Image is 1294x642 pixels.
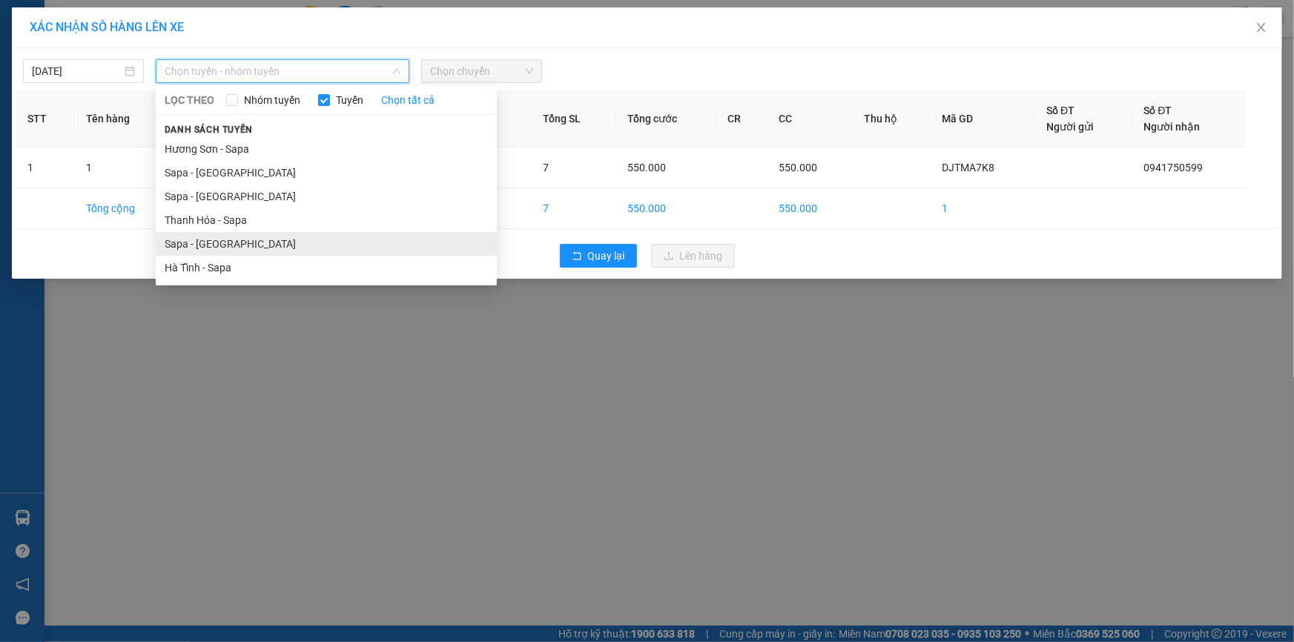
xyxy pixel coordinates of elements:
[392,67,401,76] span: down
[767,188,852,229] td: 550.000
[74,188,174,229] td: Tổng cộng
[156,208,497,232] li: Thanh Hóa - Sapa
[16,148,74,188] td: 1
[156,256,497,279] li: Hà Tĩnh - Sapa
[74,90,174,148] th: Tên hàng
[381,92,435,108] a: Chọn tất cả
[627,162,666,173] span: 550.000
[30,20,184,34] span: XÁC NHẬN SỐ HÀNG LÊN XE
[156,137,497,161] li: Hương Sơn - Sapa
[330,92,369,108] span: Tuyến
[615,90,716,148] th: Tổng cước
[1046,121,1094,133] span: Người gửi
[198,12,358,36] b: [DOMAIN_NAME]
[852,90,930,148] th: Thu hộ
[156,232,497,256] li: Sapa - [GEOGRAPHIC_DATA]
[1144,162,1204,173] span: 0941750599
[652,244,735,268] button: uploadLên hàng
[78,86,358,179] h2: VP Nhận: Văn phòng Vinh
[572,251,582,262] span: rollback
[156,185,497,208] li: Sapa - [GEOGRAPHIC_DATA]
[1144,121,1201,133] span: Người nhận
[930,90,1034,148] th: Mã GD
[165,60,400,82] span: Chọn tuyến - nhóm tuyến
[165,92,214,108] span: LỌC THEO
[74,148,174,188] td: 1
[1046,105,1075,116] span: Số ĐT
[767,90,852,148] th: CC
[531,188,615,229] td: 7
[588,248,625,264] span: Quay lại
[238,92,306,108] span: Nhóm tuyến
[32,63,122,79] input: 14/10/2025
[16,90,74,148] th: STT
[779,162,817,173] span: 550.000
[1144,105,1172,116] span: Số ĐT
[62,19,222,76] b: [PERSON_NAME] (Vinh - Sapa)
[8,86,119,110] h2: W5VDIIBL
[430,60,533,82] span: Chọn chuyến
[1241,7,1282,49] button: Close
[156,123,262,136] span: Danh sách tuyến
[1255,21,1267,33] span: close
[543,162,549,173] span: 7
[615,188,716,229] td: 550.000
[156,161,497,185] li: Sapa - [GEOGRAPHIC_DATA]
[930,188,1034,229] td: 1
[531,90,615,148] th: Tổng SL
[560,244,637,268] button: rollbackQuay lại
[942,162,994,173] span: DJTMA7K8
[716,90,767,148] th: CR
